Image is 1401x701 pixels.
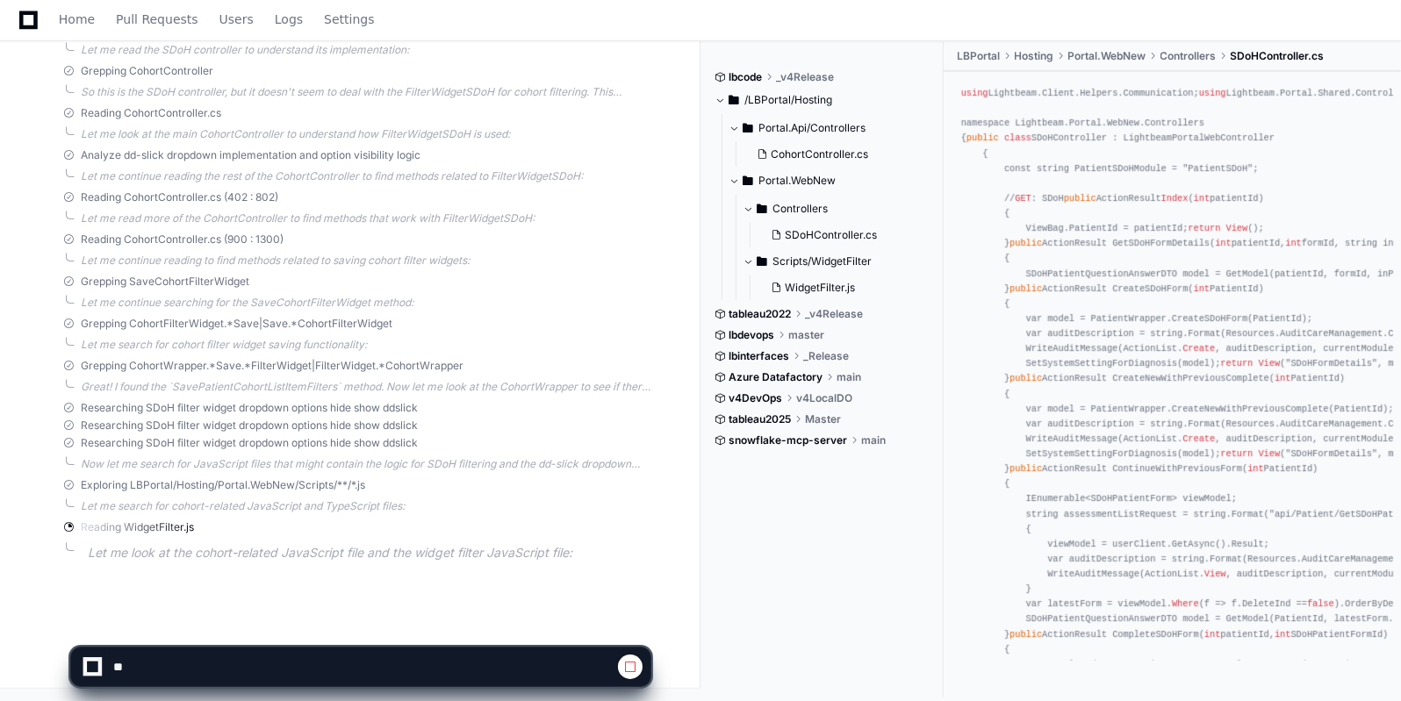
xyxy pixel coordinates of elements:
[1009,238,1042,248] span: public
[81,190,278,204] span: Reading CohortController.cs (402 : 802)
[837,370,861,384] span: main
[81,211,650,225] div: Let me read more of the CohortController to find methods that work with FilterWidgetSDoH:
[1194,193,1210,204] span: int
[1285,238,1301,248] span: int
[729,349,789,363] span: lbinterfaces
[81,359,463,373] span: Grepping CohortWrapper.*Save.*FilterWidget|FilterWidget.*CohortWrapper
[1015,193,1031,204] span: GET
[788,328,824,342] span: master
[81,478,365,492] span: Exploring LBPortal/Hosting/Portal.WebNew/Scripts/**/*.js
[771,147,868,161] span: CohortController.cs
[729,70,762,84] span: lbcode
[81,169,650,183] div: Let me continue reading the rest of the CohortController to find methods related to FilterWidgetS...
[729,307,791,321] span: tableau2022
[1275,373,1290,383] span: int
[785,281,855,295] span: WidgetFilter.js
[1009,463,1042,474] span: public
[1160,49,1217,63] span: Controllers
[729,433,847,447] span: snowflake-mcp-server
[1194,283,1210,293] span: int
[81,85,650,99] div: So this is the SDoH controller, but it doesn't seem to deal with the FilterWidgetSDoH for cohort ...
[861,433,886,447] span: main
[785,228,877,242] span: SDoHController.cs
[81,106,221,120] span: Reading CohortController.cs
[81,317,392,331] span: Grepping CohortFilterWidget.*Save|Save.*CohortFilterWidget
[757,251,767,272] svg: Directory
[729,89,739,111] svg: Directory
[958,49,1001,63] span: LBPortal
[805,412,841,426] span: Master
[764,223,920,247] button: SDoHController.cs
[743,118,753,139] svg: Directory
[776,70,834,84] span: _v4Release
[81,43,650,57] div: Let me read the SDoH controller to understand its implementation:
[1307,598,1334,609] span: false
[59,14,95,25] span: Home
[772,254,872,268] span: Scripts/WidgetFilter
[758,174,836,188] span: Portal.WebNew
[1247,463,1263,474] span: int
[1220,358,1253,368] span: return
[324,14,374,25] span: Settings
[715,86,930,114] button: /LBPortal/Hosting
[1215,238,1231,248] span: int
[796,391,852,405] span: v4LocalDO
[81,64,213,78] span: Grepping CohortController
[1009,283,1042,293] span: public
[1015,49,1054,63] span: Hosting
[803,349,849,363] span: _Release
[81,520,194,534] span: Reading WidgetFilter.js
[729,391,782,405] span: v4DevOps
[81,418,418,433] span: Researching SDoH filter widget dropdown options hide show ddslick
[1004,132,1031,143] span: class
[275,14,303,25] span: Logs
[1259,448,1281,459] span: View
[81,401,418,415] span: Researching SDoH filter widget dropdown options hide show ddslick
[1259,358,1281,368] span: View
[757,198,767,219] svg: Directory
[805,307,863,321] span: _v4Release
[1064,193,1096,204] span: public
[961,88,988,98] span: using
[729,167,930,195] button: Portal.WebNew
[81,148,420,162] span: Analyze dd-slick dropdown implementation and option visibility logic
[219,14,254,25] span: Users
[81,127,650,141] div: Let me look at the main CohortController to understand how FilterWidgetSDoH is used:
[743,195,930,223] button: Controllers
[758,121,866,135] span: Portal.Api/Controllers
[1226,223,1248,233] span: View
[1161,193,1189,204] span: Index
[88,543,650,563] p: Let me look at the cohort-related JavaScript file and the widget filter JavaScript file:
[743,247,930,275] button: Scripts/WidgetFilter
[1172,598,1199,609] span: Where
[966,132,999,143] span: public
[81,254,650,268] div: Let me continue reading to find methods related to saving cohort filter widgets:
[81,296,650,310] div: Let me continue searching for the SaveCohortFilterWidget method:
[743,170,753,191] svg: Directory
[1182,343,1215,354] span: Create
[1182,433,1215,444] span: Create
[764,275,920,300] button: WidgetFilter.js
[1204,569,1226,579] span: View
[81,232,284,247] span: Reading CohortController.cs (900 : 1300)
[81,436,418,450] span: Researching SDoH filter widget dropdown options hide show ddslick
[81,380,650,394] div: Great! I found the `SavePatientCohortListItemFilters` method. Now let me look at the CohortWrappe...
[750,142,920,167] button: CohortController.cs
[1188,223,1220,233] span: return
[81,275,249,289] span: Grepping SaveCohortFilterWidget
[1231,49,1325,63] span: SDoHController.cs
[1068,49,1146,63] span: Portal.WebNew
[1199,88,1226,98] span: using
[116,14,198,25] span: Pull Requests
[1009,373,1042,383] span: public
[729,328,774,342] span: lbdevops
[744,93,832,107] span: /LBPortal/Hosting
[729,114,930,142] button: Portal.Api/Controllers
[772,202,828,216] span: Controllers
[729,370,823,384] span: Azure Datafactory
[81,338,650,352] div: Let me search for cohort filter widget saving functionality:
[1220,448,1253,459] span: return
[729,412,791,426] span: tableau2025
[81,499,650,513] div: Let me search for cohort-related JavaScript and TypeScript files:
[81,457,650,471] div: Now let me search for JavaScript files that might contain the logic for SDoH filtering and the dd...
